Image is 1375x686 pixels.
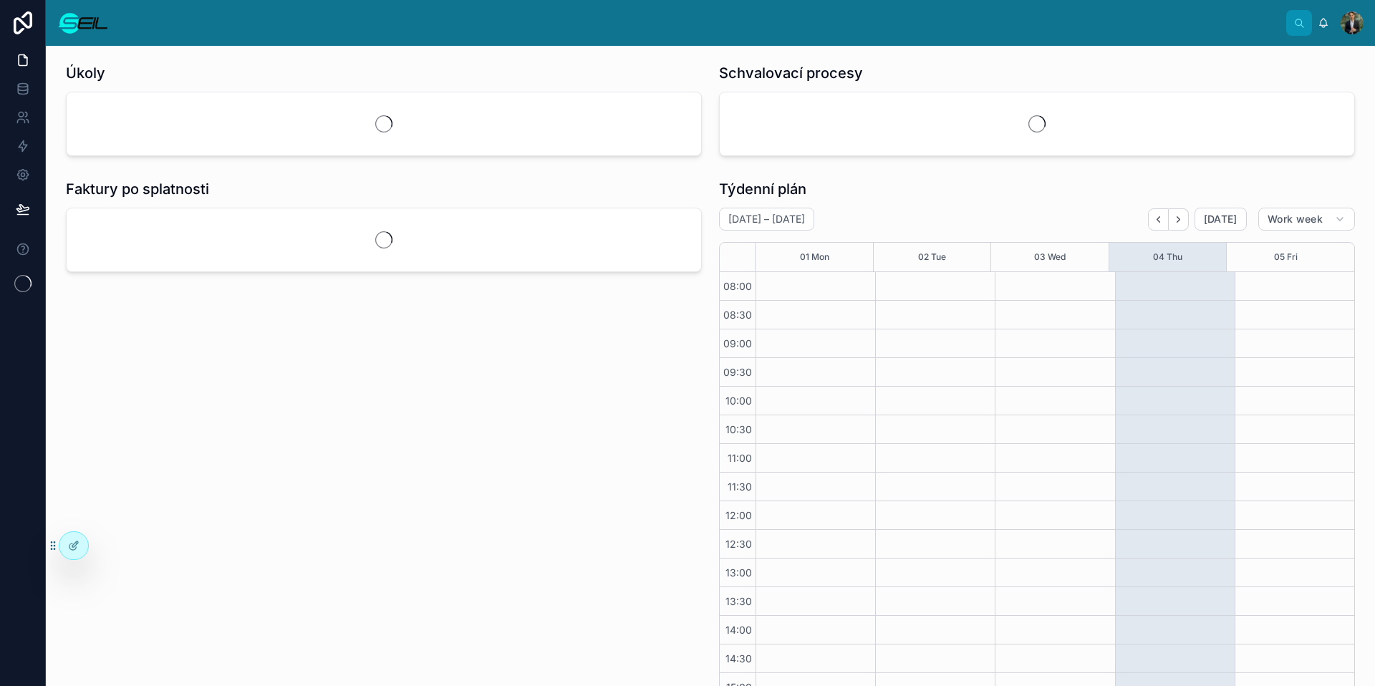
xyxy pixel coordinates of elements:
[66,179,209,199] h1: Faktury po splatnosti
[1148,208,1169,231] button: Back
[722,624,756,636] span: 14:00
[1195,208,1247,231] button: [DATE]
[719,179,806,199] h1: Týdenní plán
[1034,243,1066,271] button: 03 Wed
[722,538,756,550] span: 12:30
[722,509,756,521] span: 12:00
[722,395,756,407] span: 10:00
[1258,208,1355,231] button: Work week
[719,63,863,83] h1: Schvalovací procesy
[57,11,109,34] img: App logo
[720,337,756,349] span: 09:00
[1169,208,1189,231] button: Next
[728,212,805,226] h2: [DATE] – [DATE]
[724,452,756,464] span: 11:00
[1268,213,1323,226] span: Work week
[724,480,756,493] span: 11:30
[722,595,756,607] span: 13:30
[720,280,756,292] span: 08:00
[1274,243,1298,271] button: 05 Fri
[120,20,1286,26] div: scrollable content
[720,309,756,321] span: 08:30
[1153,243,1182,271] button: 04 Thu
[722,566,756,579] span: 13:00
[800,243,829,271] button: 01 Mon
[918,243,946,271] button: 02 Tue
[722,652,756,665] span: 14:30
[720,366,756,378] span: 09:30
[66,63,105,83] h1: Úkoly
[722,423,756,435] span: 10:30
[1204,213,1237,226] span: [DATE]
